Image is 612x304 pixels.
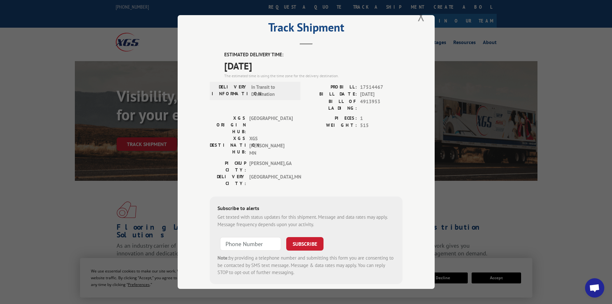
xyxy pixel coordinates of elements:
[249,160,293,173] span: [PERSON_NAME] , GA
[416,7,427,25] button: Close modal
[217,214,395,228] div: Get texted with status updates for this shipment. Message and data rates may apply. Message frequ...
[210,135,246,157] label: XGS DESTINATION HUB:
[210,173,246,187] label: DELIVERY CITY:
[224,51,403,59] label: ESTIMATED DELIVERY TIME:
[217,255,229,261] strong: Note:
[360,115,403,122] span: 1
[306,122,357,129] label: WEIGHT:
[210,23,403,35] h2: Track Shipment
[306,84,357,91] label: PROBILL:
[217,254,395,276] div: by providing a telephone number and submitting this form you are consenting to be contacted by SM...
[249,115,293,135] span: [GEOGRAPHIC_DATA]
[306,115,357,122] label: PIECES:
[585,278,604,298] a: Open chat
[286,237,324,251] button: SUBSCRIBE
[210,160,246,173] label: PICKUP CITY:
[217,204,395,214] div: Subscribe to alerts
[306,98,357,112] label: BILL OF LADING:
[360,122,403,129] span: 515
[224,59,403,73] span: [DATE]
[360,91,403,98] span: [DATE]
[210,115,246,135] label: XGS ORIGIN HUB:
[306,91,357,98] label: BILL DATE:
[360,84,403,91] span: 17514467
[249,135,293,157] span: XGS [PERSON_NAME] MN
[249,173,293,187] span: [GEOGRAPHIC_DATA] , MN
[360,98,403,112] span: 4913953
[212,84,248,98] label: DELIVERY INFORMATION:
[220,237,281,251] input: Phone Number
[224,73,403,79] div: The estimated time is using the time zone for the delivery destination.
[251,84,295,98] span: In Transit to Destination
